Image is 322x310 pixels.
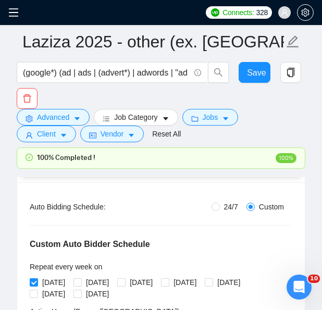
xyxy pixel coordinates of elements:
[220,201,242,213] span: 24/7
[222,7,254,18] span: Connects:
[23,66,190,79] input: Search Freelance Jobs...
[82,277,113,288] span: [DATE]
[22,29,284,55] input: Scanner name...
[239,62,270,83] button: Save
[126,277,157,288] span: [DATE]
[255,201,288,213] span: Custom
[182,109,239,126] button: folderJobscaret-down
[280,62,301,83] button: copy
[203,111,218,123] span: Jobs
[30,238,150,251] h5: Custom Auto Bidder Schedule
[26,131,33,139] span: user
[308,275,320,283] span: 10
[26,115,33,122] span: setting
[37,152,95,164] span: 100% Completed !
[191,115,199,122] span: folder
[30,263,102,271] span: Repeat every week on
[169,277,201,288] span: [DATE]
[101,128,123,140] span: Vendor
[208,68,228,77] span: search
[8,7,19,18] span: menu
[281,9,288,16] span: user
[82,288,113,300] span: [DATE]
[17,88,38,109] button: delete
[211,8,219,17] img: upwork-logo.png
[37,111,69,123] span: Advanced
[222,115,229,122] span: caret-down
[17,109,90,126] button: settingAdvancedcaret-down
[30,201,117,213] div: Auto Bidding Schedule:
[60,131,67,139] span: caret-down
[89,131,96,139] span: idcard
[38,288,69,300] span: [DATE]
[38,277,69,288] span: [DATE]
[194,69,201,76] span: info-circle
[297,4,314,21] button: setting
[73,115,81,122] span: caret-down
[17,94,37,103] span: delete
[128,131,135,139] span: caret-down
[37,128,56,140] span: Client
[247,66,266,79] span: Save
[208,62,229,83] button: search
[26,154,33,161] span: check-circle
[80,126,144,142] button: idcardVendorcaret-down
[297,8,314,17] a: setting
[114,111,157,123] span: Job Category
[103,115,110,122] span: bars
[281,68,301,77] span: copy
[276,153,296,163] span: 100%
[152,128,181,140] a: Reset All
[94,109,178,126] button: barsJob Categorycaret-down
[213,277,244,288] span: [DATE]
[256,7,268,18] span: 328
[162,115,169,122] span: caret-down
[17,126,76,142] button: userClientcaret-down
[287,275,312,300] iframe: Intercom live chat
[286,35,300,48] span: edit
